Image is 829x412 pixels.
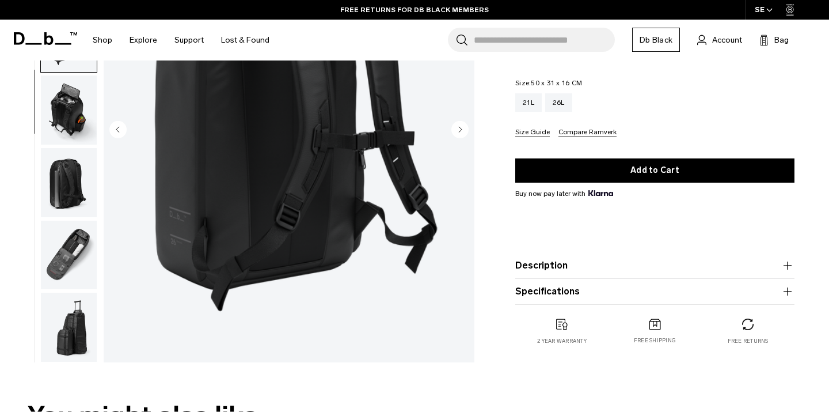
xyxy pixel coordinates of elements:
p: 2 year warranty [537,337,587,345]
img: Ramverk Backpack 26L Black Out [41,220,97,289]
nav: Main Navigation [84,20,278,61]
a: Account [697,33,742,47]
button: Bag [759,33,789,47]
img: Ramverk Backpack 26L Black Out [41,293,97,362]
button: Previous slide [109,120,127,140]
a: Shop [93,20,112,61]
button: Description [515,259,794,273]
img: {"height" => 20, "alt" => "Klarna"} [588,190,613,196]
button: Add to Cart [515,158,794,183]
button: Compare Ramverk [558,128,617,137]
a: 26L [545,93,572,112]
a: 21L [515,93,542,112]
a: FREE RETURNS FOR DB BLACK MEMBERS [340,5,489,15]
button: Specifications [515,285,794,298]
a: Db Black [632,28,680,52]
button: Ramverk Backpack 26L Black Out [40,220,97,290]
a: Explore [130,20,157,61]
legend: Size: [515,80,582,86]
button: Size Guide [515,128,550,137]
span: Buy now pay later with [515,188,613,199]
p: Free shipping [634,337,676,345]
button: Ramverk Backpack 26L Black Out [40,75,97,145]
img: Ramverk Backpack 26L Black Out [41,148,97,217]
span: 50 x 31 x 16 CM [531,79,582,87]
a: Support [174,20,204,61]
p: Free returns [728,337,769,345]
button: Ramverk Backpack 26L Black Out [40,148,97,218]
span: Account [712,34,742,46]
img: Ramverk Backpack 26L Black Out [41,75,97,145]
a: Lost & Found [221,20,269,61]
button: Ramverk Backpack 26L Black Out [40,292,97,362]
span: Bag [774,34,789,46]
button: Next slide [451,120,469,140]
